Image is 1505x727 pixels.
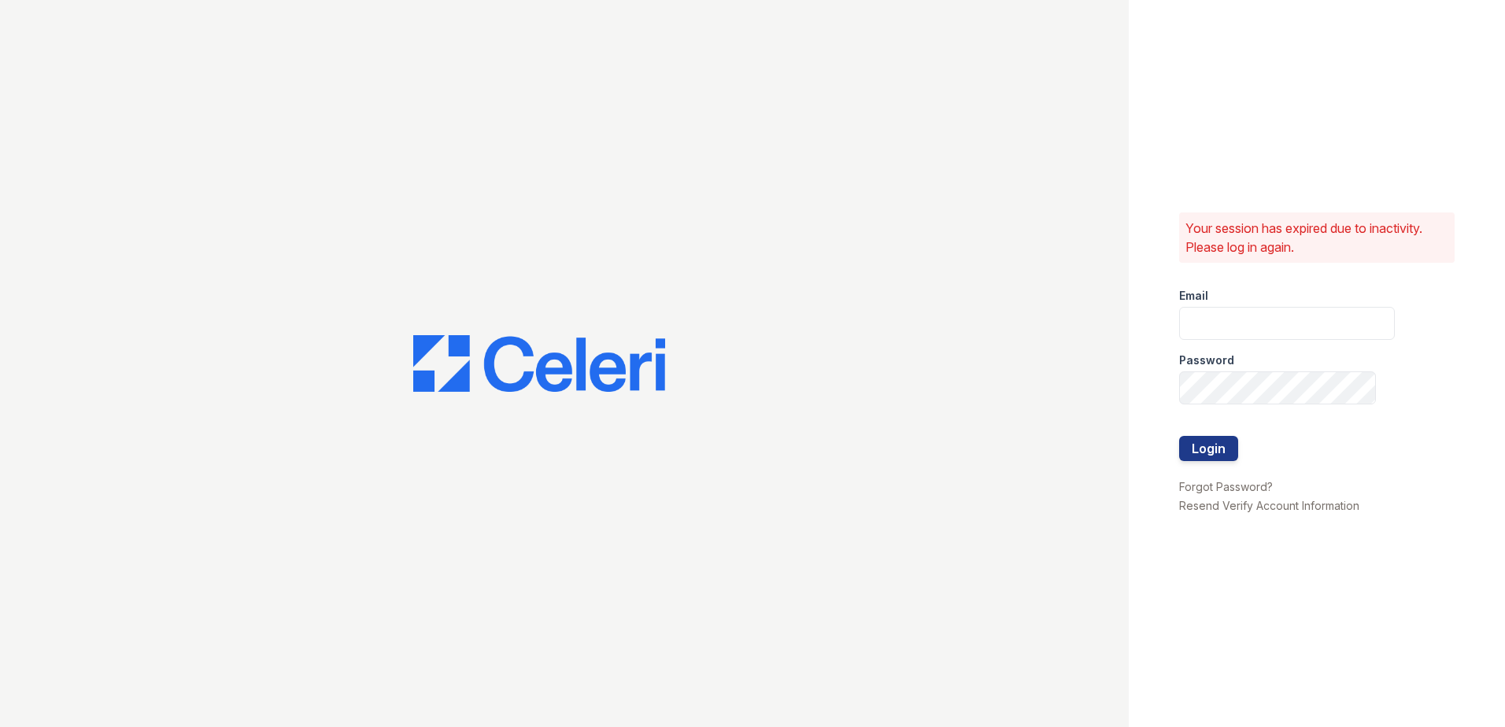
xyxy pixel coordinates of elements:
[1179,288,1208,304] label: Email
[413,335,665,392] img: CE_Logo_Blue-a8612792a0a2168367f1c8372b55b34899dd931a85d93a1a3d3e32e68fde9ad4.png
[1179,480,1273,493] a: Forgot Password?
[1179,436,1238,461] button: Login
[1179,499,1359,512] a: Resend Verify Account Information
[1179,352,1234,368] label: Password
[1185,219,1448,256] p: Your session has expired due to inactivity. Please log in again.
